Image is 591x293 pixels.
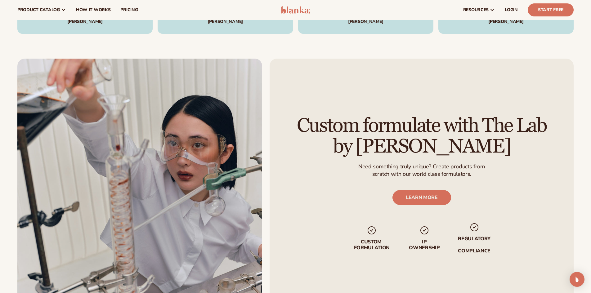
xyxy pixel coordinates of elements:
span: How It Works [76,7,111,12]
span: pricing [120,7,138,12]
div: Open Intercom Messenger [570,272,584,287]
p: scratch with our world class formulators. [358,171,485,178]
div: [PERSON_NAME] [306,11,426,24]
span: LOGIN [505,7,518,12]
img: logo [281,6,310,14]
a: LEARN MORE [392,190,451,205]
img: checkmark_svg [469,222,479,232]
img: checkmark_svg [367,225,377,235]
a: Start Free [528,3,574,16]
span: resources [463,7,489,12]
p: Custom formulation [352,239,391,251]
div: [PERSON_NAME] [446,20,566,24]
p: IP Ownership [408,239,440,251]
h2: Custom formulate with The Lab by [PERSON_NAME] [287,115,557,157]
p: Need something truly unique? Create products from [358,163,485,170]
div: [PERSON_NAME] [165,20,285,24]
div: [PERSON_NAME] [25,20,145,24]
img: checkmark_svg [419,225,429,235]
span: product catalog [17,7,60,12]
p: regulatory compliance [457,236,491,254]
